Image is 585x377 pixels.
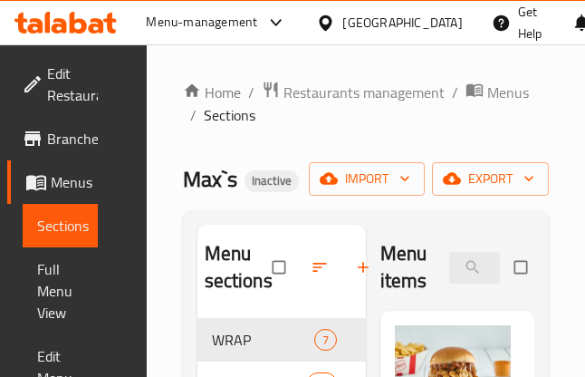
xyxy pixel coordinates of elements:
[343,247,387,287] button: Add section
[7,52,115,117] a: Edit Restaurant
[323,168,410,190] span: import
[47,128,101,150] span: Branches
[432,162,549,196] button: export
[51,171,92,193] span: Menus
[183,82,241,103] a: Home
[7,117,115,160] a: Branches
[183,159,237,199] span: Max`s
[190,104,197,126] li: /
[314,329,337,351] div: items
[183,81,550,126] nav: breadcrumb
[23,204,103,247] a: Sections
[315,332,336,349] span: 7
[37,215,89,237] span: Sections
[309,162,425,196] button: import
[205,240,273,295] h2: Menu sections
[342,13,462,33] div: [GEOGRAPHIC_DATA]
[146,12,257,34] div: Menu-management
[197,318,366,362] div: WRAP7
[212,329,314,351] span: WRAP
[47,63,101,106] span: Edit Restaurant
[37,258,83,324] span: Full Menu View
[487,82,529,103] span: Menus
[204,104,255,126] span: Sections
[452,82,458,103] li: /
[283,82,445,103] span: Restaurants management
[300,247,343,287] span: Sort sections
[380,240,427,295] h2: Menu items
[262,81,445,104] a: Restaurants management
[446,168,534,190] span: export
[248,82,254,103] li: /
[23,247,98,334] a: Full Menu View
[7,160,107,204] a: Menus
[503,250,542,285] span: Select section
[262,250,300,285] span: Select all sections
[449,252,500,284] input: search
[245,173,299,188] span: Inactive
[465,81,529,104] a: Menus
